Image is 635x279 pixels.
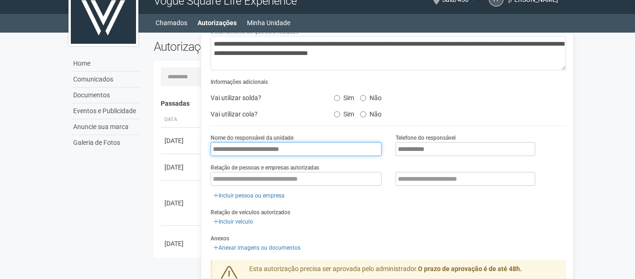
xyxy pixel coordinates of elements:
div: Vai utilizar cola? [204,107,327,121]
a: Anexar imagens ou documentos [211,243,303,253]
a: Eventos e Publicidade [71,103,140,119]
label: Informações adicionais [211,78,268,86]
a: Home [71,56,140,72]
input: Sim [334,111,340,117]
a: Documentos [71,88,140,103]
div: [DATE] [164,163,199,172]
div: [DATE] [164,198,199,208]
h4: Passadas [161,100,560,107]
a: Incluir pessoa ou empresa [211,191,287,201]
input: Sim [334,95,340,101]
a: Autorizações [198,16,237,29]
div: [DATE] [164,136,199,145]
label: Não [360,91,382,102]
label: Relação de veículos autorizados [211,208,290,217]
label: Não [360,107,382,118]
a: Minha Unidade [247,16,290,29]
a: Anuncie sua marca [71,119,140,135]
label: Sim [334,107,354,118]
div: Vai utilizar solda? [204,91,327,105]
label: Telefone do responsável [396,134,456,142]
a: Galeria de Fotos [71,135,140,150]
label: Sim [334,91,354,102]
label: Anexos [211,234,229,243]
a: Chamados [156,16,187,29]
div: [DATE] [164,239,199,248]
input: Não [360,111,366,117]
a: Comunicados [71,72,140,88]
h2: Autorizações [154,40,353,54]
th: Data [161,112,203,128]
strong: O prazo de aprovação é de até 48h. [418,265,522,272]
label: Nome do responsável da unidade [211,134,294,142]
input: Não [360,95,366,101]
a: Incluir veículo [211,217,256,227]
label: Relação de pessoas e empresas autorizadas [211,163,319,172]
